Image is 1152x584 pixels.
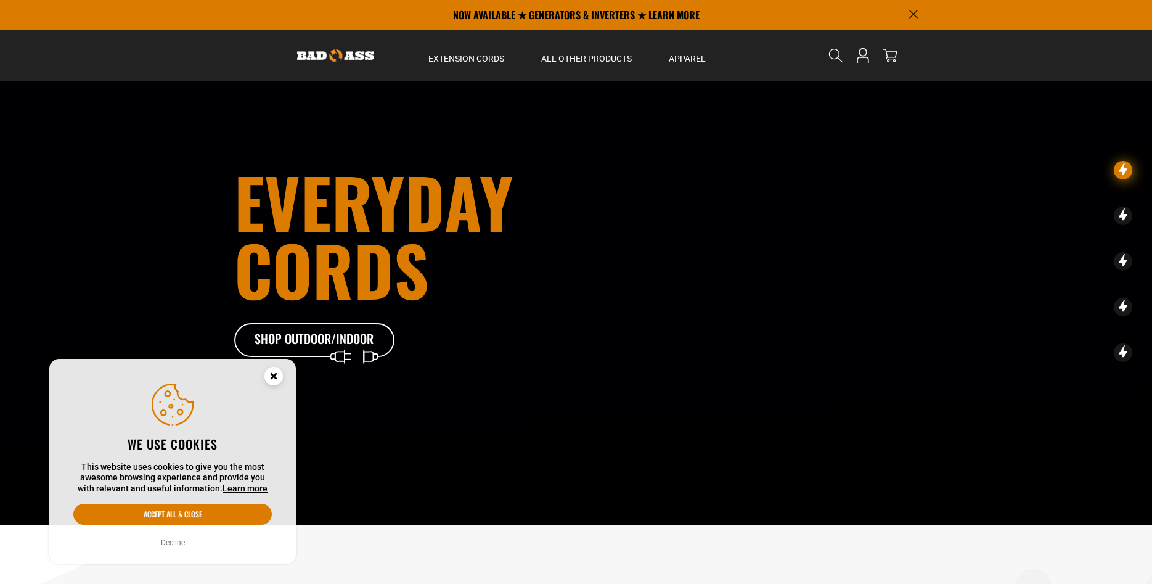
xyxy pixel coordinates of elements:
[73,504,272,525] button: Accept all & close
[541,53,632,64] span: All Other Products
[234,323,394,358] a: Shop Outdoor/Indoor
[410,30,523,81] summary: Extension Cords
[223,483,268,493] a: Learn more
[650,30,724,81] summary: Apparel
[73,462,272,495] p: This website uses cookies to give you the most awesome browsing experience and provide you with r...
[826,46,846,65] summary: Search
[234,168,645,303] h1: Everyday cords
[669,53,706,64] span: Apparel
[523,30,650,81] summary: All Other Products
[297,49,374,62] img: Bad Ass Extension Cords
[73,436,272,452] h2: We use cookies
[49,359,296,565] aside: Cookie Consent
[428,53,504,64] span: Extension Cords
[157,537,189,549] button: Decline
